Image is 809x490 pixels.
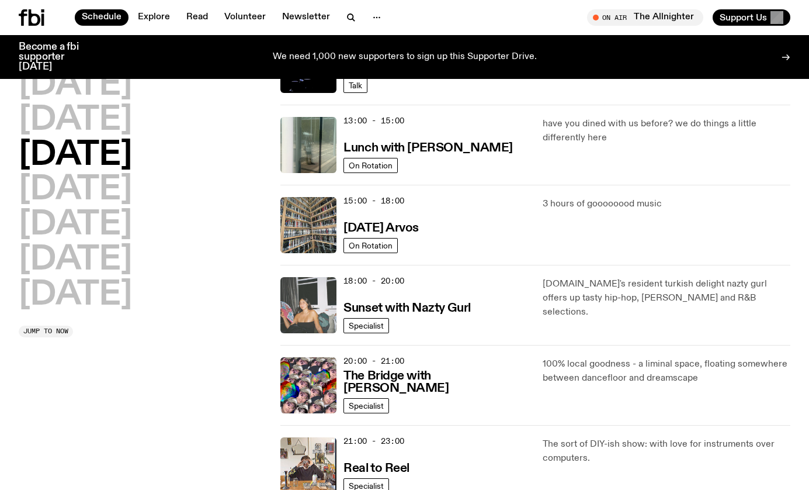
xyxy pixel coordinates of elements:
[349,481,384,490] span: Specialist
[543,117,790,145] p: have you dined with us before? we do things a little differently here
[19,326,73,337] button: Jump to now
[19,104,132,137] button: [DATE]
[343,158,398,173] a: On Rotation
[343,356,404,367] span: 20:00 - 21:00
[543,437,790,465] p: The sort of DIY-ish show: with love for instruments over computers.
[343,142,512,154] h3: Lunch with [PERSON_NAME]
[19,69,132,102] button: [DATE]
[343,275,404,287] span: 18:00 - 20:00
[19,209,132,241] button: [DATE]
[343,115,404,126] span: 13:00 - 15:00
[349,321,384,330] span: Specialist
[543,277,790,319] p: [DOMAIN_NAME]'s resident turkish delight nazty gurl offers up tasty hip-hop, [PERSON_NAME] and R&...
[343,398,389,413] a: Specialist
[543,357,790,385] p: 100% local goodness - a liminal space, floating somewhere between dancefloor and dreamscape
[343,195,404,206] span: 15:00 - 18:00
[19,42,93,72] h3: Become a fbi supporter [DATE]
[343,140,512,154] a: Lunch with [PERSON_NAME]
[713,9,790,26] button: Support Us
[343,300,470,315] a: Sunset with Nazty Gurl
[280,197,336,253] img: A corner shot of the fbi music library
[19,139,132,172] button: [DATE]
[343,78,367,93] a: Talk
[343,318,389,333] a: Specialist
[343,368,528,395] a: The Bridge with [PERSON_NAME]
[343,302,470,315] h3: Sunset with Nazty Gurl
[23,328,68,334] span: Jump to now
[273,52,537,63] p: We need 1,000 new supporters to sign up this Supporter Drive.
[343,370,528,395] h3: The Bridge with [PERSON_NAME]
[343,238,398,253] a: On Rotation
[587,9,703,26] button: On AirThe Allnighter
[349,401,384,410] span: Specialist
[343,463,409,475] h3: Real to Reel
[75,9,129,26] a: Schedule
[349,81,362,89] span: Talk
[349,241,393,250] span: On Rotation
[275,9,337,26] a: Newsletter
[19,279,132,312] button: [DATE]
[349,161,393,170] span: On Rotation
[343,436,404,447] span: 21:00 - 23:00
[131,9,177,26] a: Explore
[720,12,767,23] span: Support Us
[543,197,790,211] p: 3 hours of goooooood music
[343,460,409,475] a: Real to Reel
[179,9,215,26] a: Read
[19,244,132,277] button: [DATE]
[343,220,419,234] a: [DATE] Arvos
[343,222,419,234] h3: [DATE] Arvos
[217,9,273,26] a: Volunteer
[19,174,132,206] button: [DATE]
